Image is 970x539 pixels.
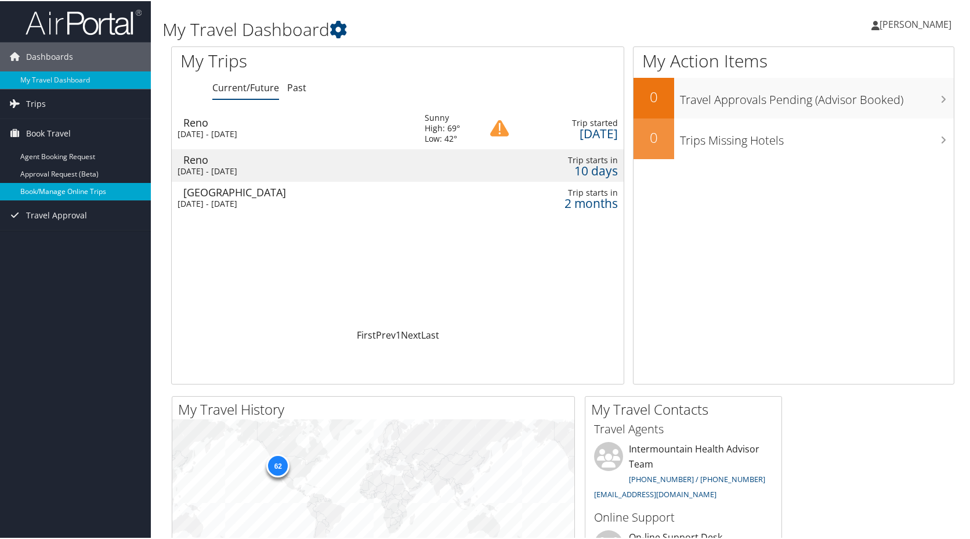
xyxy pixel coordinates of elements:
a: [PERSON_NAME] [871,6,963,41]
h2: My Travel History [178,398,574,418]
a: Current/Future [212,80,279,93]
div: 2 months [521,197,618,207]
span: Book Travel [26,118,71,147]
a: Past [287,80,306,93]
a: Next [401,328,421,340]
span: Travel Approval [26,200,87,229]
h1: My Trips [180,48,427,72]
h2: 0 [634,127,674,146]
img: airportal-logo.png [26,8,142,35]
div: 62 [266,453,289,476]
span: Trips [26,88,46,117]
li: Intermountain Health Advisor Team [588,441,779,503]
div: 10 days [521,164,618,175]
h3: Travel Approvals Pending (Advisor Booked) [680,85,954,107]
a: Last [421,328,439,340]
a: 1 [396,328,401,340]
a: First [357,328,376,340]
h1: My Action Items [634,48,954,72]
div: Trip started [521,117,618,127]
img: alert-flat-solid-caution.png [490,118,509,136]
span: [PERSON_NAME] [879,17,951,30]
div: Reno [183,153,413,164]
div: Trip starts in [521,154,618,164]
h3: Travel Agents [594,420,773,436]
h2: My Travel Contacts [591,398,781,418]
a: 0Trips Missing Hotels [634,117,954,158]
div: [DATE] - [DATE] [178,165,407,175]
h3: Online Support [594,508,773,524]
div: [DATE] - [DATE] [178,197,407,208]
a: [PHONE_NUMBER] / [PHONE_NUMBER] [629,473,765,483]
a: 0Travel Approvals Pending (Advisor Booked) [634,77,954,117]
h2: 0 [634,86,674,106]
div: Reno [183,116,413,127]
h1: My Travel Dashboard [162,16,696,41]
div: Trip starts in [521,186,618,197]
div: [DATE] [521,127,618,138]
h3: Trips Missing Hotels [680,125,954,148]
div: [DATE] - [DATE] [178,128,407,138]
div: High: 69° [425,122,460,132]
a: Prev [376,328,396,340]
div: [GEOGRAPHIC_DATA] [183,186,413,196]
div: Low: 42° [425,132,460,143]
a: [EMAIL_ADDRESS][DOMAIN_NAME] [594,488,716,498]
span: Dashboards [26,41,73,70]
div: Sunny [425,112,460,122]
